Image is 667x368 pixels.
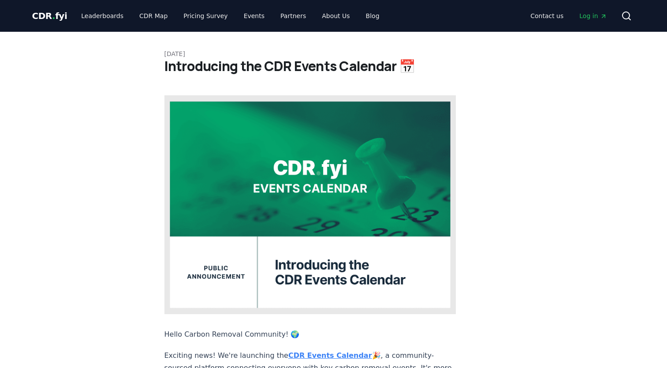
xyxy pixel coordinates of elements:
[572,8,614,24] a: Log in
[237,8,272,24] a: Events
[74,8,130,24] a: Leaderboards
[359,8,387,24] a: Blog
[288,351,372,360] a: CDR Events Calendar
[52,11,55,21] span: .
[523,8,570,24] a: Contact us
[132,8,175,24] a: CDR Map
[32,11,67,21] span: CDR fyi
[273,8,313,24] a: Partners
[579,11,607,20] span: Log in
[176,8,235,24] a: Pricing Survey
[32,10,67,22] a: CDR.fyi
[523,8,614,24] nav: Main
[164,49,503,58] p: [DATE]
[164,328,456,341] p: Hello Carbon Removal Community! 🌍
[315,8,357,24] a: About Us
[74,8,386,24] nav: Main
[164,95,456,314] img: blog post image
[164,58,503,74] h1: Introducing the CDR Events Calendar 📅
